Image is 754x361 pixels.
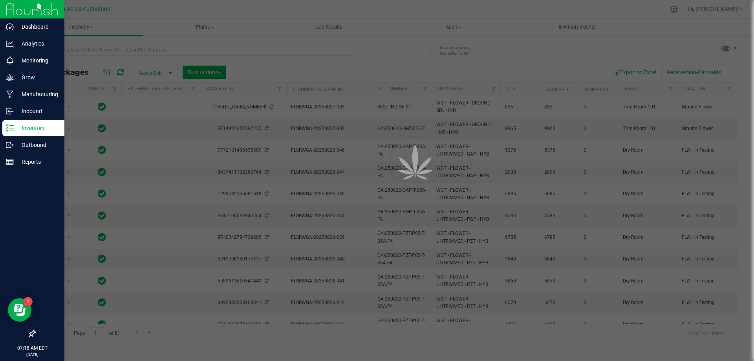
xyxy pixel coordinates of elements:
[14,22,61,31] p: Dashboard
[14,140,61,150] p: Outbound
[6,40,14,48] inline-svg: Analytics
[6,57,14,64] inline-svg: Monitoring
[4,352,61,357] p: [DATE]
[8,298,31,322] iframe: Resource center
[6,107,14,115] inline-svg: Inbound
[6,141,14,149] inline-svg: Outbound
[14,106,61,116] p: Inbound
[14,157,61,167] p: Reports
[6,90,14,98] inline-svg: Manufacturing
[6,158,14,166] inline-svg: Reports
[23,297,33,306] iframe: Resource center unread badge
[14,73,61,82] p: Grow
[14,56,61,65] p: Monitoring
[14,90,61,99] p: Manufacturing
[4,345,61,352] p: 07:18 AM EDT
[6,23,14,31] inline-svg: Dashboard
[14,123,61,133] p: Inventory
[6,73,14,81] inline-svg: Grow
[6,124,14,132] inline-svg: Inventory
[14,39,61,48] p: Analytics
